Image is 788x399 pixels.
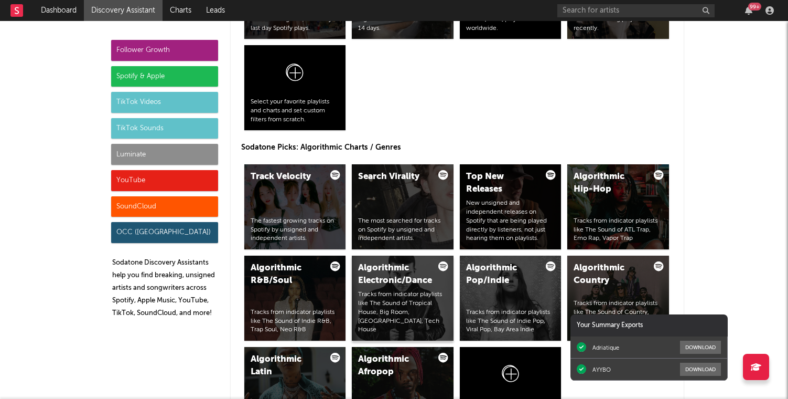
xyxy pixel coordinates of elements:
[244,164,346,249] a: Track VelocityThe fastest growing tracks on Spotify by unsigned and independent artists.
[352,164,454,249] a: Search ViralityThe most searched for tracks on Spotify by unsigned and independent artists.
[111,92,218,113] div: TikTok Videos
[112,257,218,320] p: Sodatone Discovery Assistants help you find breaking, unsigned artists and songwriters across Spo...
[358,217,447,243] div: The most searched for tracks on Spotify by unsigned and independent artists.
[592,344,619,351] div: Adriatique
[251,171,322,183] div: Track Velocity
[567,256,669,341] a: Algorithmic CountryTracks from indicator playlists like The Sound of Country, Alternative Country...
[460,256,562,341] a: Algorithmic Pop/IndieTracks from indicator playlists like The Sound of Indie Pop, Viral Pop, Bay ...
[352,256,454,341] a: Algorithmic Electronic/DanceTracks from indicator playlists like The Sound of Tropical House, Big...
[466,171,537,196] div: Top New Releases
[460,164,562,249] a: Top New ReleasesNew unsigned and independent releases on Spotify that are being played directly b...
[251,308,340,334] div: Tracks from indicator playlists like The Sound of Indie R&B, Trap Soul, Neo R&B
[244,45,346,130] a: Select your favorite playlists and charts and set custom filters from scratch.
[570,314,728,337] div: Your Summary Exports
[557,4,715,17] input: Search for artists
[111,40,218,61] div: Follower Growth
[251,217,340,243] div: The fastest growing tracks on Spotify by unsigned and independent artists.
[251,262,322,287] div: Algorithmic R&B/Soul
[241,141,673,154] p: Sodatone Picks: Algorithmic Charts / Genres
[111,222,218,243] div: OCC ([GEOGRAPHIC_DATA])
[244,256,346,341] a: Algorithmic R&B/SoulTracks from indicator playlists like The Sound of Indie R&B, Trap Soul, Neo R&B
[111,144,218,165] div: Luminate
[358,353,429,379] div: Algorithmic Afropop
[111,118,218,139] div: TikTok Sounds
[358,171,429,183] div: Search Virality
[251,353,322,379] div: Algorithmic Latin
[748,3,761,10] div: 99 +
[745,6,752,15] button: 99+
[111,170,218,191] div: YouTube
[567,164,669,249] a: Algorithmic Hip-HopTracks from indicator playlists like The Sound of ATL Trap, Emo Rap, Vapor Trap
[358,262,429,287] div: Algorithmic Electronic/Dance
[358,290,447,334] div: Tracks from indicator playlists like The Sound of Tropical House, Big Room, [GEOGRAPHIC_DATA], Te...
[111,196,218,217] div: SoundCloud
[574,217,663,243] div: Tracks from indicator playlists like The Sound of ATL Trap, Emo Rap, Vapor Trap
[466,199,555,243] div: New unsigned and independent releases on Spotify that are being played directly by listeners, not...
[466,308,555,334] div: Tracks from indicator playlists like The Sound of Indie Pop, Viral Pop, Bay Area Indie
[680,363,721,376] button: Download
[592,366,611,373] div: AYYBO
[680,341,721,354] button: Download
[574,262,645,287] div: Algorithmic Country
[574,171,645,196] div: Algorithmic Hip-Hop
[466,262,537,287] div: Algorithmic Pop/Indie
[251,98,340,124] div: Select your favorite playlists and charts and set custom filters from scratch.
[574,299,663,334] div: Tracks from indicator playlists like The Sound of Country, Alternative Country, [US_STATE] Country.
[111,66,218,87] div: Spotify & Apple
